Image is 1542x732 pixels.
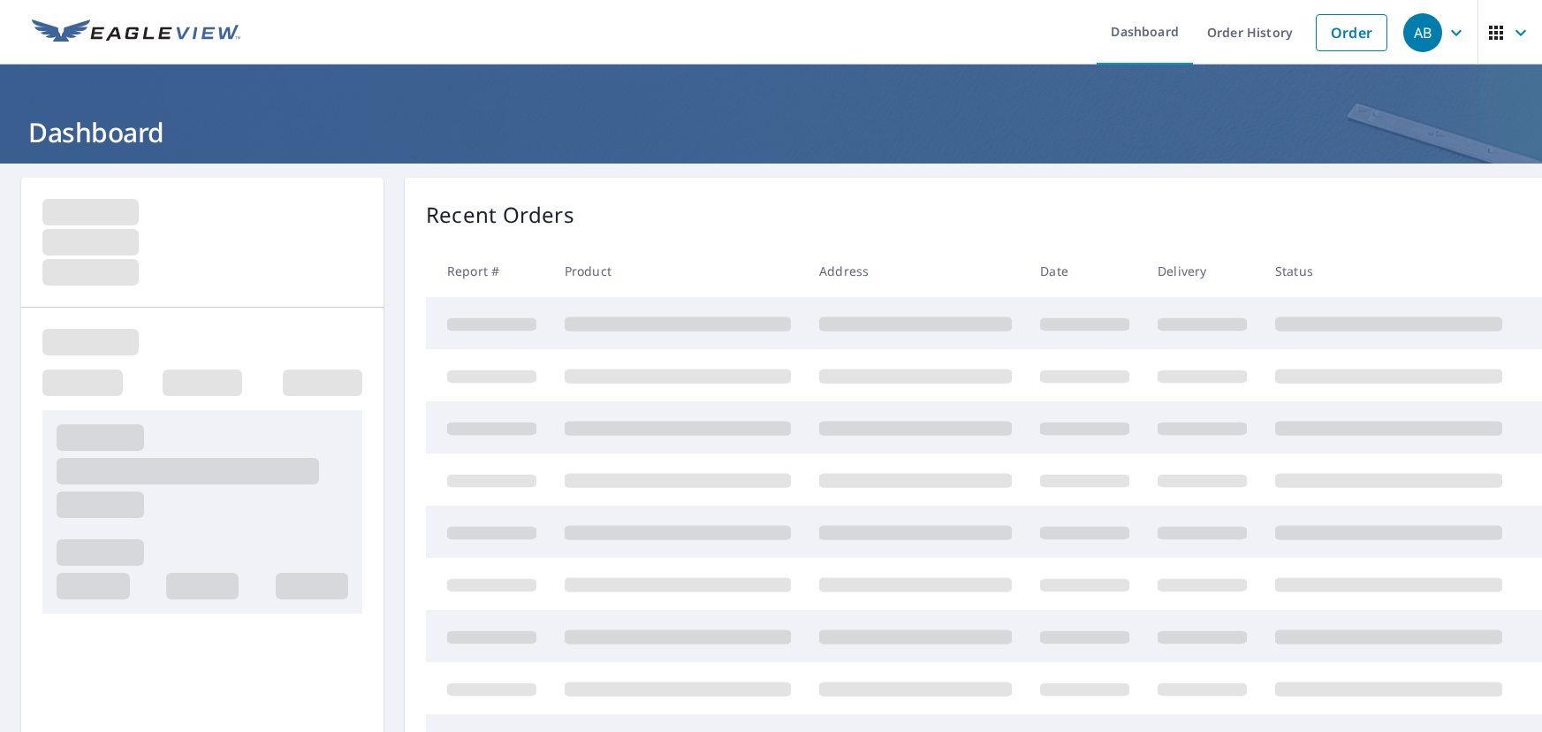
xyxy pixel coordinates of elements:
th: Report # [426,245,551,297]
th: Product [551,245,805,297]
h1: Dashboard [21,114,1521,150]
a: Order [1316,14,1387,51]
th: Delivery [1143,245,1261,297]
th: Date [1026,245,1143,297]
div: AB [1403,13,1442,52]
th: Address [805,245,1026,297]
p: Recent Orders [426,199,574,231]
img: EV Logo [32,19,240,46]
th: Status [1261,245,1516,297]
